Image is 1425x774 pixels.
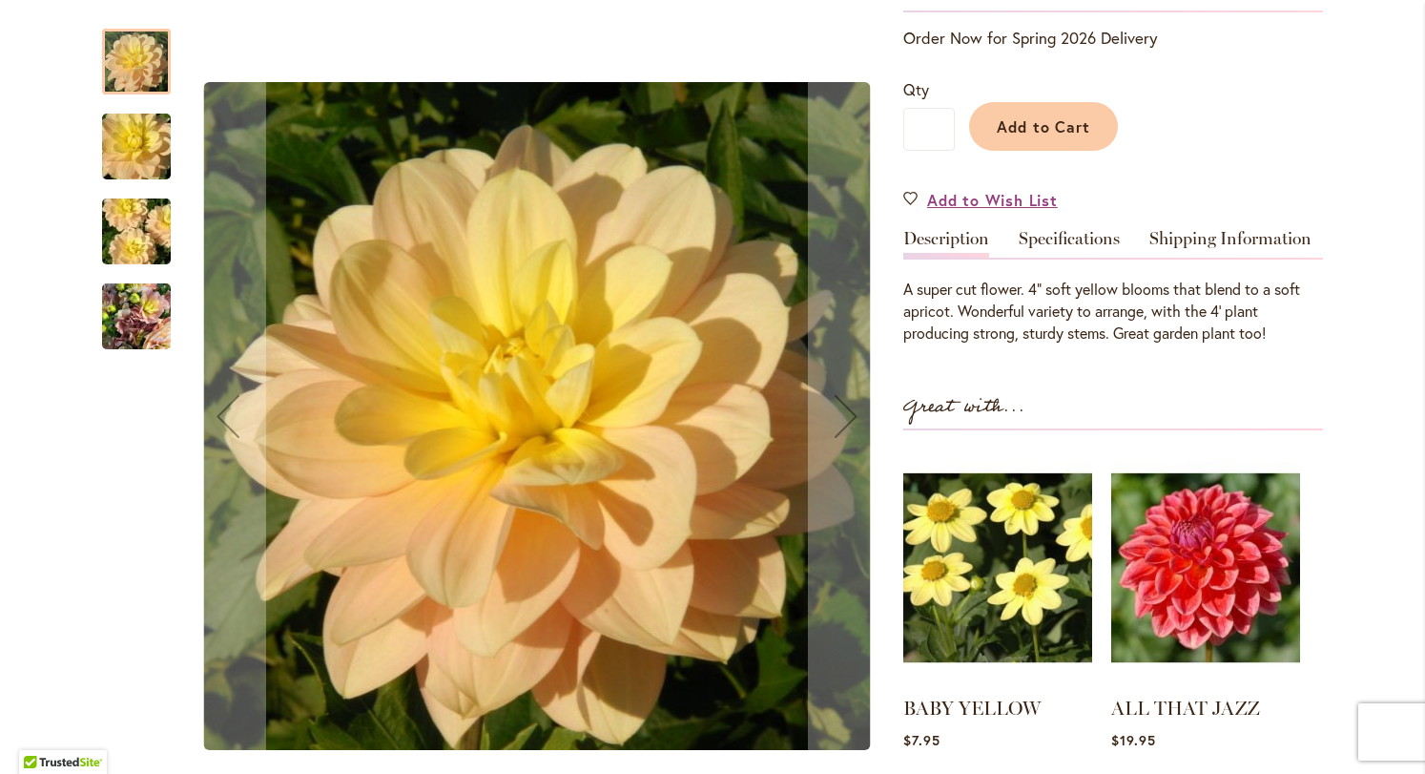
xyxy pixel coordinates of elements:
img: ALL THAT JAZZ [1111,450,1300,686]
a: Shipping Information [1149,230,1311,258]
a: Specifications [1019,230,1120,258]
span: Add to Cart [997,116,1091,136]
button: Add to Cart [969,102,1118,151]
div: DAY DREAMER [102,10,190,94]
strong: Great with... [903,391,1025,423]
span: $19.95 [1111,731,1156,749]
div: A super cut flower. 4" soft yellow blooms that blend to a soft apricot. Wonderful variety to arra... [903,279,1323,345]
img: DAY DREAMER [102,271,171,363]
img: DAY DREAMER [68,101,205,193]
a: Add to Wish List [903,189,1058,211]
img: DAY DREAMER [204,82,871,750]
div: DAY DREAMER [102,179,190,264]
iframe: Launch Accessibility Center [14,706,68,760]
a: ALL THAT JAZZ [1111,697,1260,720]
div: DAY DREAMER [102,94,190,179]
span: $7.95 [903,731,940,749]
img: BABY YELLOW [903,450,1092,686]
a: Description [903,230,989,258]
img: DAY DREAMER [68,186,205,278]
div: Detailed Product Info [903,230,1323,345]
div: DAY DREAMER [102,264,171,349]
p: Order Now for Spring 2026 Delivery [903,27,1323,50]
a: BABY YELLOW [903,697,1041,720]
span: Add to Wish List [927,189,1058,211]
span: Qty [903,79,929,99]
